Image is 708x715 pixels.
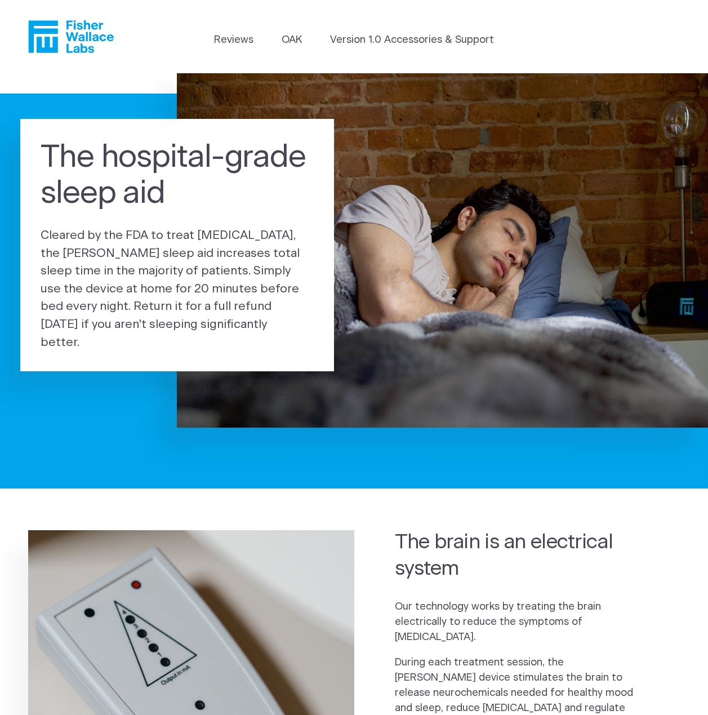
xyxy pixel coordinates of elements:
[28,20,114,53] a: Fisher Wallace
[395,529,639,583] h2: The brain is an electrical system
[214,33,253,48] a: Reviews
[282,33,302,48] a: OAK
[395,599,639,645] p: Our technology works by treating the brain electrically to reduce the symptoms of [MEDICAL_DATA].
[330,33,494,48] a: Version 1.0 Accessories & Support
[41,139,314,211] h1: The hospital-grade sleep aid
[41,227,314,351] p: Cleared by the FDA to treat [MEDICAL_DATA], the [PERSON_NAME] sleep aid increases total sleep tim...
